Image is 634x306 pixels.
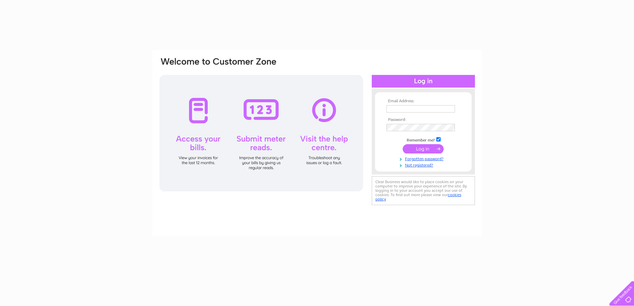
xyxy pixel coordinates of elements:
[403,144,444,153] input: Submit
[375,192,461,201] a: cookies policy
[386,155,462,161] a: Forgotten password?
[385,99,462,104] th: Email Address:
[372,176,475,205] div: Clear Business would like to place cookies on your computer to improve your experience of the sit...
[385,136,462,143] td: Remember me?
[386,161,462,168] a: Not registered?
[385,118,462,122] th: Password:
